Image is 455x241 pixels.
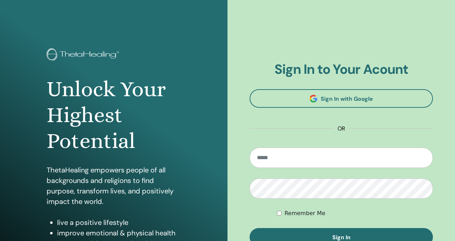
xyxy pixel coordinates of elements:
span: Sign In with Google [321,95,373,102]
h1: Unlock Your Highest Potential [47,76,181,154]
a: Sign In with Google [250,89,433,108]
span: Sign In [332,234,351,241]
li: live a positive lifestyle [57,217,181,228]
span: or [334,125,349,133]
h2: Sign In to Your Acount [250,62,433,78]
label: Remember Me [284,209,325,218]
p: ThetaHealing empowers people of all backgrounds and religions to find purpose, transform lives, a... [47,165,181,207]
li: improve emotional & physical health [57,228,181,238]
div: Keep me authenticated indefinitely or until I manually logout [277,209,433,218]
